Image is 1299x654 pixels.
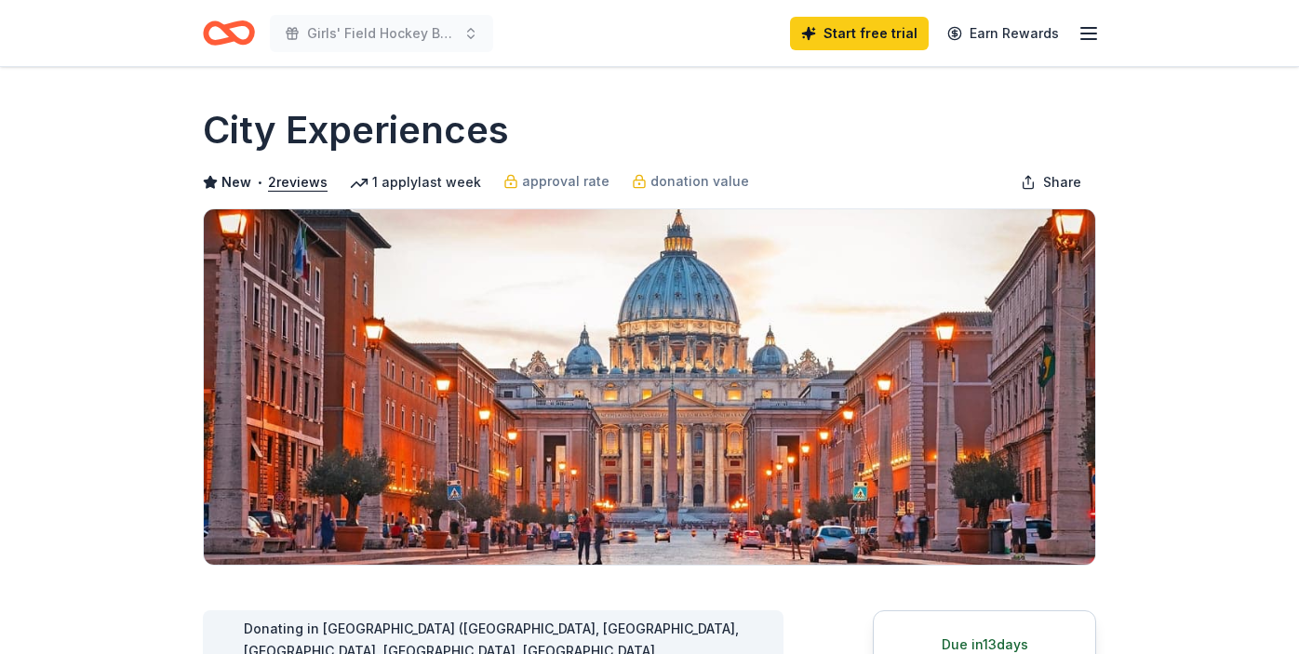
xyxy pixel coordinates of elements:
[257,175,263,190] span: •
[650,170,749,193] span: donation value
[503,170,609,193] a: approval rate
[204,209,1095,565] img: Image for City Experiences
[522,170,609,193] span: approval rate
[350,171,481,194] div: 1 apply last week
[221,171,251,194] span: New
[307,22,456,45] span: Girls' Field Hockey Banquet
[203,11,255,55] a: Home
[632,170,749,193] a: donation value
[790,17,929,50] a: Start free trial
[203,104,509,156] h1: City Experiences
[1006,164,1096,201] button: Share
[268,171,328,194] button: 2reviews
[1043,171,1081,194] span: Share
[936,17,1070,50] a: Earn Rewards
[270,15,493,52] button: Girls' Field Hockey Banquet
